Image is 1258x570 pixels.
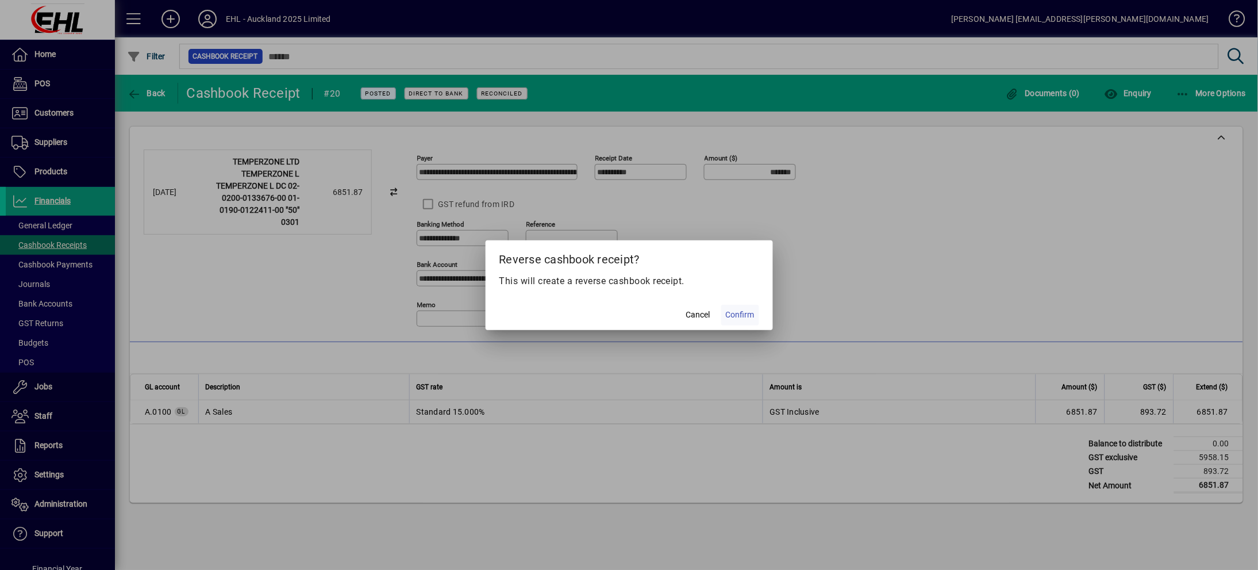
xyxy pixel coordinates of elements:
p: This will create a reverse cashbook receipt. [499,274,759,288]
button: Confirm [721,305,759,326]
span: Confirm [726,309,755,321]
button: Cancel [680,305,717,326]
span: Cancel [686,309,710,321]
h2: Reverse cashbook receipt? [486,240,773,274]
